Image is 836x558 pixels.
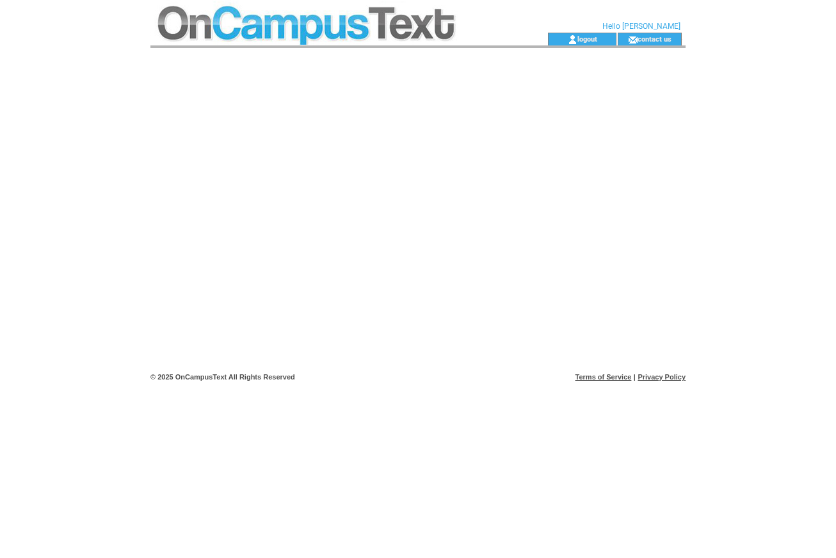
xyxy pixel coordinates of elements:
[577,35,597,43] a: logout
[638,373,686,381] a: Privacy Policy
[638,35,671,43] a: contact us
[634,373,636,381] span: |
[150,373,295,381] span: © 2025 OnCampusText All Rights Reserved
[628,35,638,45] img: contact_us_icon.gif
[575,373,632,381] a: Terms of Service
[568,35,577,45] img: account_icon.gif
[602,22,680,31] span: Hello [PERSON_NAME]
